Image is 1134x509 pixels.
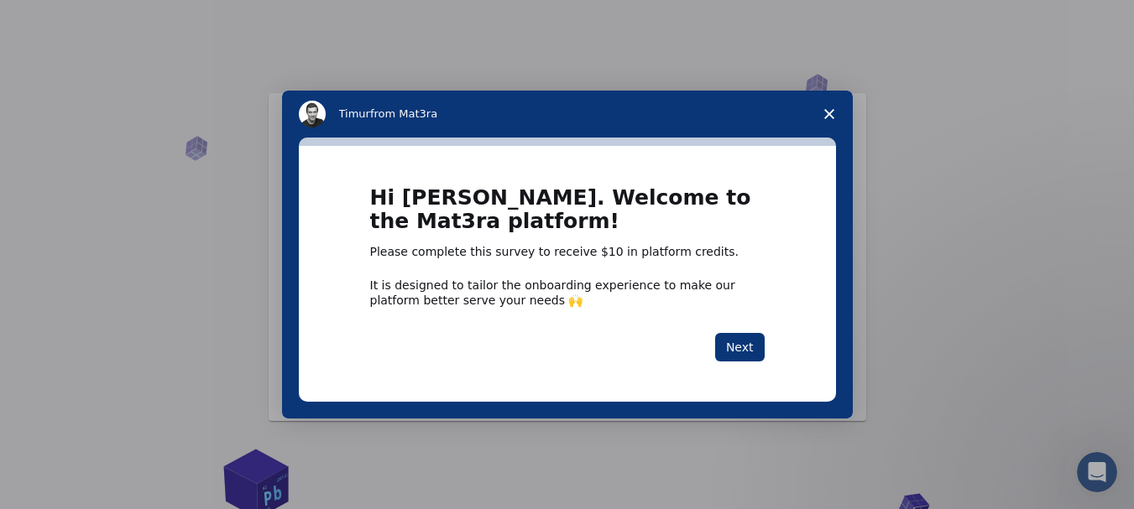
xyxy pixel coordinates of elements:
[34,12,94,27] span: Support
[370,107,437,120] span: from Mat3ra
[806,91,853,138] span: Close survey
[715,333,765,361] button: Next
[299,101,326,127] img: Profile image for Timur
[339,107,370,120] span: Timur
[370,278,765,308] div: It is designed to tailor the onboarding experience to make our platform better serve your needs 🙌
[370,186,765,244] h1: Hi [PERSON_NAME]. Welcome to the Mat3ra platform!
[370,244,765,261] div: Please complete this survey to receive $10 in platform credits.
